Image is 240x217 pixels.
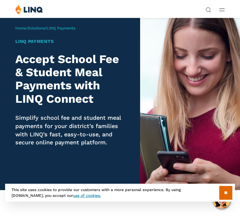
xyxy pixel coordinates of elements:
nav: Utility Navigation [206,4,211,12]
span: LINQ Payments [47,26,75,30]
a: use of cookies. [73,193,101,198]
img: LINQ Payments [140,18,240,190]
img: LINQ | K‑12 Software [15,4,43,14]
button: Open Search Bar [206,6,211,12]
span: / / [15,26,75,30]
a: Solutions [28,26,45,30]
div: This site uses cookies to provide our customers with a more personal experience. By using [DOMAIN... [5,184,235,202]
p: Simplify school fee and student meal payments for your district’s families with LINQ’s fast, easy... [15,114,124,147]
button: Open Main Menu [219,6,225,13]
h1: LINQ Payments [15,38,124,45]
a: Home [15,26,26,30]
h2: Accept School Fee & Student Meal Payments with LINQ Connect [15,53,124,106]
